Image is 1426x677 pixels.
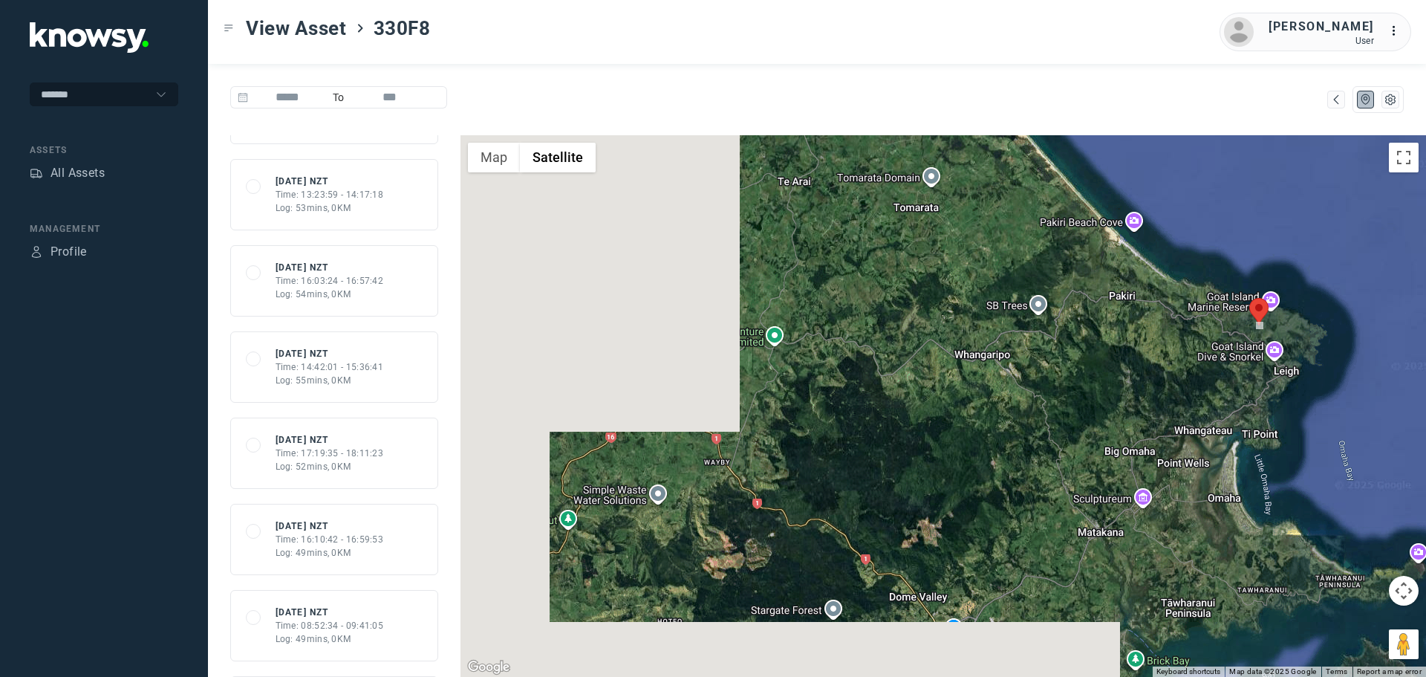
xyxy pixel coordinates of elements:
div: Profile [30,245,43,259]
div: : [1389,22,1407,40]
div: List [1384,93,1397,106]
div: User [1269,36,1374,46]
div: Assets [30,166,43,180]
div: All Assets [51,164,105,182]
div: Log: 54mins, 0KM [276,288,384,301]
a: AssetsAll Assets [30,164,105,182]
div: Time: 16:03:24 - 16:57:42 [276,274,384,288]
a: Open this area in Google Maps (opens a new window) [464,658,513,677]
div: Management [30,222,178,236]
div: [DATE] NZT [276,606,384,619]
div: : [1389,22,1407,42]
div: Time: 08:52:34 - 09:41:05 [276,619,384,632]
div: Profile [51,243,87,261]
div: Log: 55mins, 0KM [276,374,384,387]
img: Application Logo [30,22,149,53]
div: [DATE] NZT [276,347,384,360]
span: View Asset [246,15,347,42]
button: Drag Pegman onto the map to open Street View [1389,629,1419,659]
button: Show street map [468,143,520,172]
a: ProfileProfile [30,243,87,261]
div: Assets [30,143,178,157]
span: To [327,86,351,108]
div: > [354,22,366,34]
button: Map camera controls [1389,576,1419,606]
button: Keyboard shortcuts [1156,667,1220,677]
span: 330F8 [374,15,431,42]
img: Google [464,658,513,677]
div: [DATE] NZT [276,261,384,274]
div: Time: 17:19:35 - 18:11:23 [276,447,384,460]
button: Show satellite imagery [520,143,596,172]
div: Toggle Menu [224,23,234,33]
div: [DATE] NZT [276,519,384,533]
span: Map data ©2025 Google [1229,667,1316,676]
div: Time: 14:42:01 - 15:36:41 [276,360,384,374]
div: Log: 53mins, 0KM [276,201,384,215]
div: Map [1329,93,1343,106]
div: Log: 49mins, 0KM [276,632,384,646]
a: Terms (opens in new tab) [1326,667,1348,676]
div: [DATE] NZT [276,433,384,447]
img: avatar.png [1224,17,1254,47]
div: Time: 13:23:59 - 14:17:18 [276,188,384,201]
div: Log: 52mins, 0KM [276,460,384,473]
div: Time: 16:10:42 - 16:59:53 [276,533,384,546]
tspan: ... [1390,25,1404,36]
a: Report a map error [1357,667,1422,676]
div: [PERSON_NAME] [1269,18,1374,36]
div: Map [1359,93,1373,106]
div: [DATE] NZT [276,175,384,188]
div: Log: 49mins, 0KM [276,546,384,560]
button: Toggle fullscreen view [1389,143,1419,172]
